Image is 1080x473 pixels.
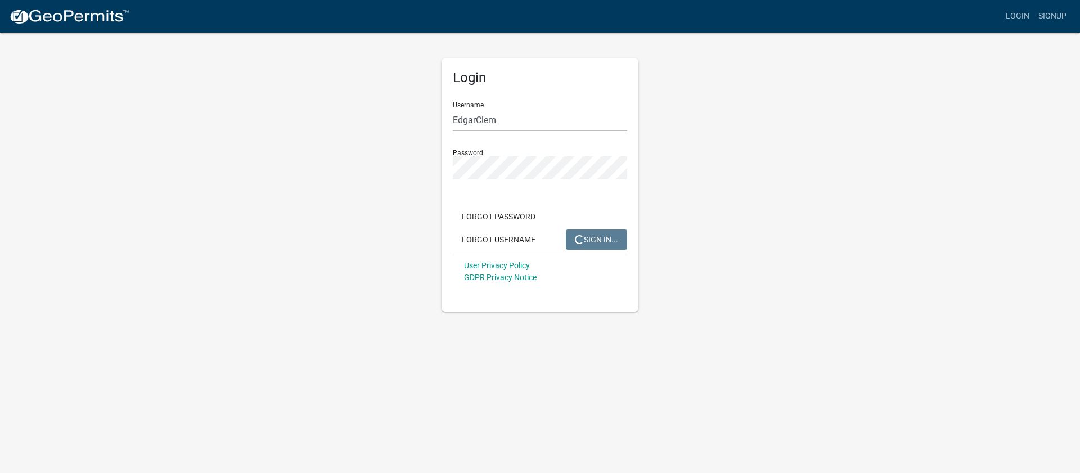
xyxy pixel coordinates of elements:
[453,70,627,86] h5: Login
[453,229,544,250] button: Forgot Username
[1001,6,1034,27] a: Login
[1034,6,1071,27] a: Signup
[575,235,618,244] span: SIGN IN...
[453,206,544,227] button: Forgot Password
[566,229,627,250] button: SIGN IN...
[464,261,530,270] a: User Privacy Policy
[464,273,537,282] a: GDPR Privacy Notice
